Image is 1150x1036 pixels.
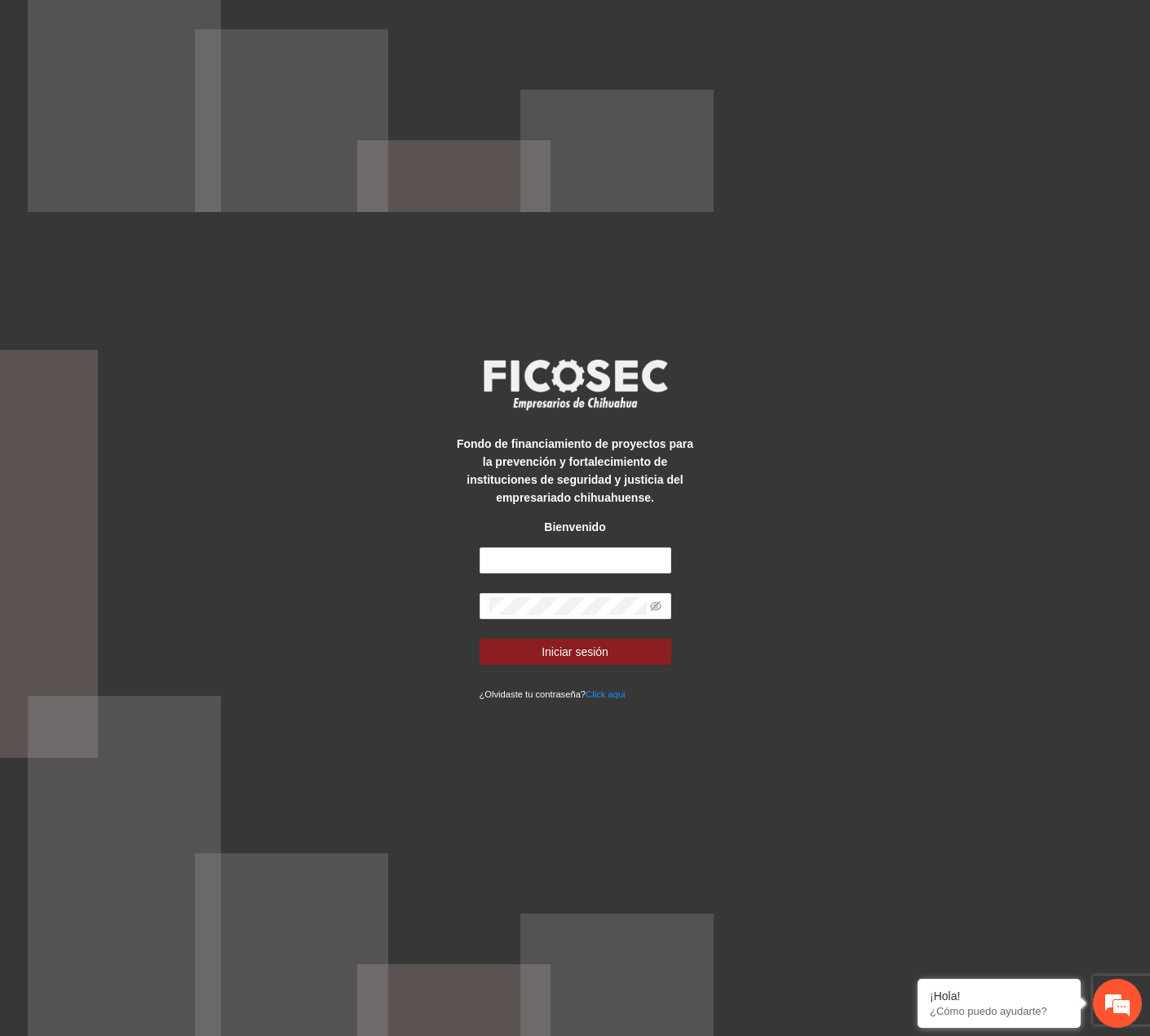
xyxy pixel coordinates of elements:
[930,1005,1068,1017] p: ¿Cómo puedo ayudarte?
[930,990,1068,1003] div: ¡Hola!
[480,689,626,699] small: ¿Olvidaste tu contraseña?
[650,600,661,612] span: eye-invisible
[542,643,608,661] span: Iniciar sesión
[457,437,693,504] strong: Fondo de financiamiento de proyectos para la prevención y fortalecimiento de instituciones de seg...
[544,520,605,533] strong: Bienvenido
[480,639,671,665] button: Iniciar sesión
[473,354,677,414] img: logo
[586,689,626,699] a: Click aqui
